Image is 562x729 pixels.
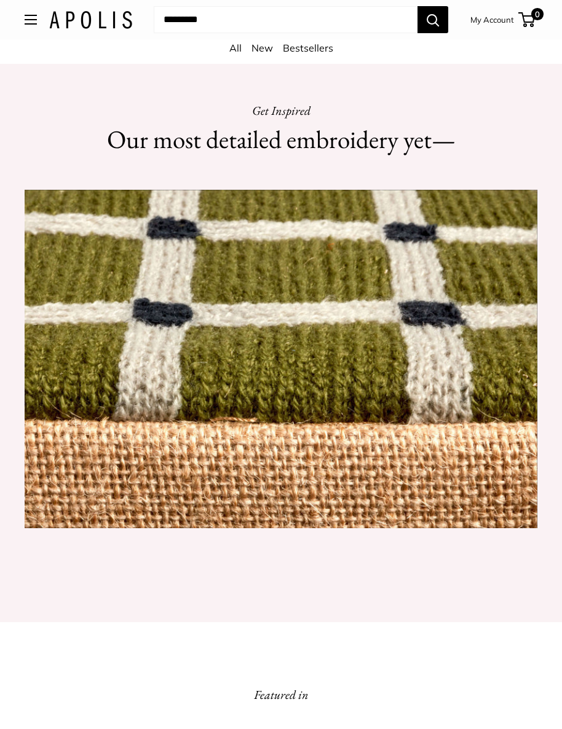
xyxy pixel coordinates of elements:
p: Get Inspired [25,99,537,122]
a: Bestsellers [283,42,333,54]
button: Open menu [25,15,37,25]
h2: Featured in [254,684,309,706]
a: New [251,42,273,54]
a: 0 [520,12,535,27]
span: 0 [531,8,544,20]
img: Apolis [49,11,132,29]
a: All [229,42,242,54]
button: Search [418,6,448,33]
h2: Our most detailed embroidery yet— [25,122,537,158]
a: My Account [470,12,514,27]
input: Search... [154,6,418,33]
